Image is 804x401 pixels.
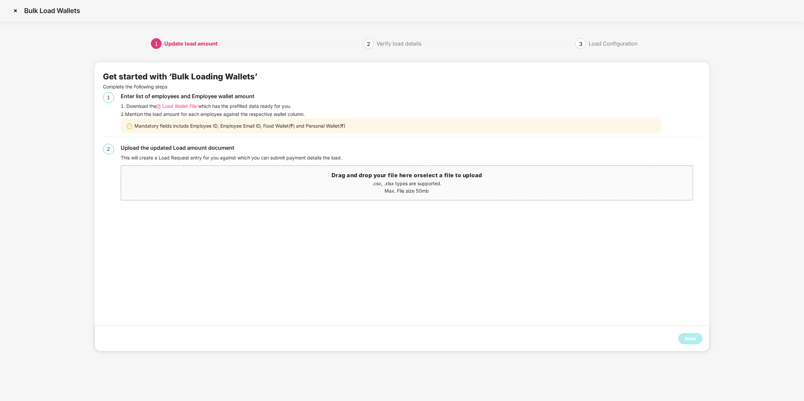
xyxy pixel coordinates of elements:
div: Enter list of employees and Employee wallet amount [121,92,701,101]
div: 2 [103,144,114,154]
div: Next [685,335,696,342]
span: Drag and drop your file here orselect a file to upload.csv, .xlsx types are supported.Max. File s... [121,166,693,200]
img: svg+xml;base64,PHN2ZyBpZD0iV2FybmluZ18tXzIweDIwIiBkYXRhLW5hbWU9Ildhcm5pbmcgLSAyMHgyMCIgeG1sbnM9Im... [126,123,133,130]
h3: Drag and drop your file here or [121,171,693,180]
span: select a file to upload [420,172,482,179]
div: Get started with ‘Bulk Loading Wallets’ [103,70,257,83]
img: svg+xml;base64,PHN2ZyB4bWxucz0iaHR0cDovL3d3dy53My5vcmcvMjAwMC9zdmciIHdpZHRoPSIxMi4wNTMiIGhlaWdodD... [157,104,161,109]
div: Upload the updated Load amount document [121,144,701,152]
div: Mandatory fields include Employee ID, Employee Email ID, Food Wallet(₹) and Personal Wallet(₹) [121,119,661,133]
span: 3 [579,41,582,47]
img: svg+xml;base64,PHN2ZyBpZD0iQ3Jvc3MtMzJ4MzIiIHhtbG5zPSJodHRwOi8vd3d3LnczLm9yZy8yMDAwL3N2ZyIgd2lkdG... [10,5,21,16]
div: Verify load details [377,38,421,49]
div: 1. Download the which has the prefilled data ready for you. [121,103,701,110]
div: Load Configuration [589,38,637,49]
div: 2. Mention the load amount for each employee against the respective wallet column. [121,111,701,118]
p: Bulk Load Wallets [24,7,80,15]
span: 1 [155,41,158,47]
div: This will create a Load Request entry for you against which you can submit payment details the load. [121,154,701,161]
div: 1 [103,92,114,103]
span: Load Wallet File [162,103,197,110]
span: 2 [367,41,370,47]
p: Max. File size 50mb [121,187,693,195]
p: .csv, .xlsx types are supported. [121,180,693,187]
div: Update load amount [164,38,218,49]
p: Complete the Following steps [103,83,701,90]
